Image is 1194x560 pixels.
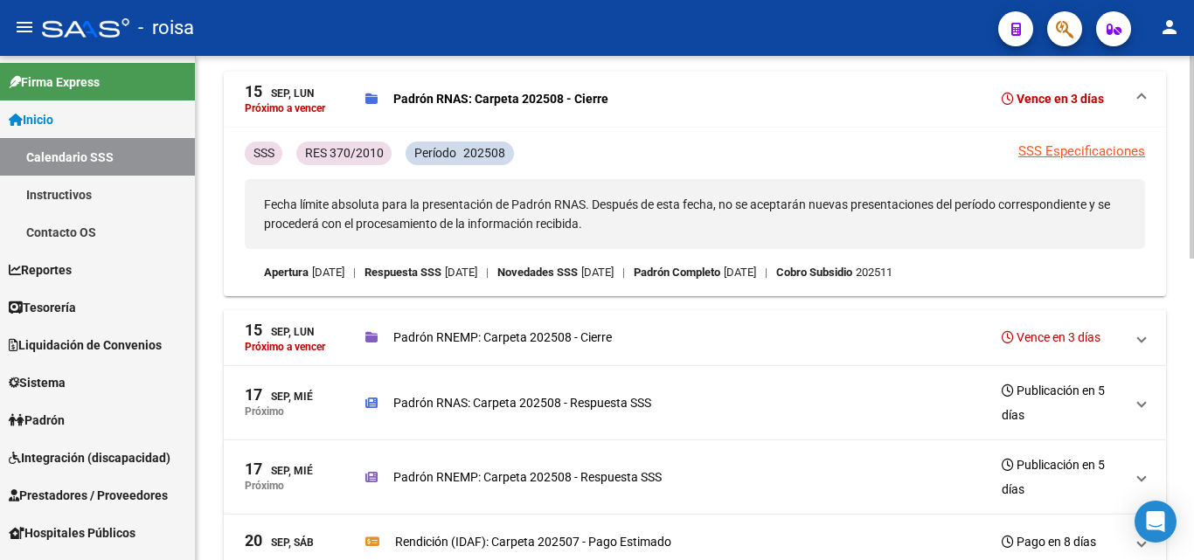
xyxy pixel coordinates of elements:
[364,263,441,282] p: Respuesta SSS
[138,9,194,47] span: - roisa
[9,73,100,92] span: Firma Express
[1002,325,1100,349] h3: Vence en 3 días
[245,533,262,549] span: 20
[245,84,314,102] div: Sep, Lun
[9,335,162,355] span: Liquidación de Convenios
[724,263,756,282] p: [DATE]
[1002,378,1124,427] h3: Publicación en 5 días
[245,405,284,418] p: Próximo
[9,523,135,543] span: Hospitales Públicos
[486,263,489,282] span: |
[305,143,384,162] p: RES 370/2010
[393,393,651,412] p: Padrón RNAS: Carpeta 202508 - Respuesta SSS
[1135,501,1177,543] div: Open Intercom Messenger
[9,373,66,392] span: Sistema
[245,341,325,353] p: Próximo a vencer
[264,263,309,282] p: Apertura
[245,102,325,114] p: Próximo a vencer
[253,143,274,162] p: SSS
[634,263,720,282] p: Padrón Completo
[393,467,662,487] p: Padrón RNEMP: Carpeta 202508 - Respuesta SSS
[9,486,168,505] span: Prestadores / Proveedores
[224,72,1166,128] mat-expansion-panel-header: 15Sep, LunPróximo a vencerPadrón RNAS: Carpeta 202508 - CierreVence en 3 días
[245,461,262,477] span: 17
[622,263,625,282] span: |
[497,263,578,282] p: Novedades SSS
[1002,86,1104,111] h3: Vence en 3 días
[312,263,344,282] p: [DATE]
[765,263,767,282] span: |
[463,143,505,162] p: 202508
[1159,17,1180,38] mat-icon: person
[245,179,1145,249] p: Fecha límite absoluta para la presentación de Padrón RNAS. Después de esta fecha, no se aceptarán...
[9,260,72,280] span: Reportes
[224,366,1166,440] mat-expansion-panel-header: 17Sep, MiéPróximoPadrón RNAS: Carpeta 202508 - Respuesta SSSPublicación en 5 días
[245,480,284,492] p: Próximo
[245,322,262,338] span: 15
[1002,453,1124,501] h3: Publicación en 5 días
[245,387,262,403] span: 17
[581,263,614,282] p: [DATE]
[414,143,456,162] p: Período
[395,532,671,551] p: Rendición (IDAF): Carpeta 202507 - Pago Estimado
[353,263,356,282] span: |
[393,89,608,108] p: Padrón RNAS: Carpeta 202508 - Cierre
[1002,529,1096,554] h3: Pago en 8 días
[9,448,170,467] span: Integración (discapacidad)
[9,411,65,430] span: Padrón
[856,263,892,282] p: 202511
[14,17,35,38] mat-icon: menu
[445,263,477,282] p: [DATE]
[245,84,262,100] span: 15
[245,322,314,341] div: Sep, Lun
[1018,143,1145,159] a: SSS Especificaciones
[9,110,53,129] span: Inicio
[224,128,1166,296] div: 15Sep, LunPróximo a vencerPadrón RNAS: Carpeta 202508 - CierreVence en 3 días
[245,533,314,551] div: Sep, Sáb
[245,387,313,405] div: Sep, Mié
[776,263,852,282] p: Cobro Subsidio
[245,461,313,480] div: Sep, Mié
[224,440,1166,515] mat-expansion-panel-header: 17Sep, MiéPróximoPadrón RNEMP: Carpeta 202508 - Respuesta SSSPublicación en 5 días
[9,298,76,317] span: Tesorería
[224,310,1166,366] mat-expansion-panel-header: 15Sep, LunPróximo a vencerPadrón RNEMP: Carpeta 202508 - CierreVence en 3 días
[393,328,612,347] p: Padrón RNEMP: Carpeta 202508 - Cierre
